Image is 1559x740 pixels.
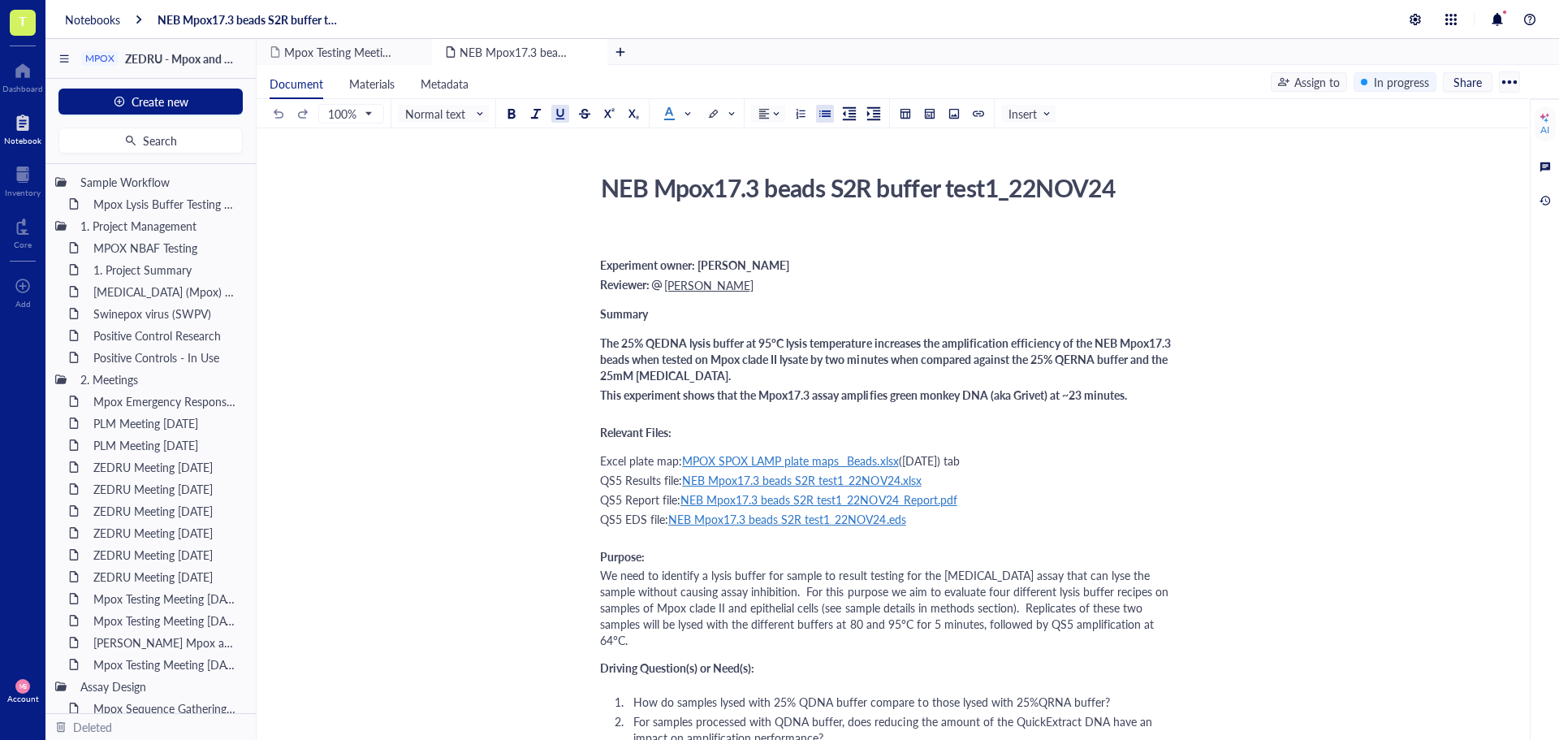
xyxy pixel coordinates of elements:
[86,521,246,544] div: ZEDRU Meeting [DATE]
[600,511,668,527] span: QS5 EDS file:
[5,188,41,197] div: Inventory
[270,76,323,92] span: Document
[14,240,32,249] div: Core
[86,587,246,610] div: Mpox Testing Meeting [DATE]
[405,106,485,121] span: Normal text
[594,167,1172,208] div: NEB Mpox17.3 beads S2R buffer test1_22NOV24
[600,452,682,469] span: Excel plate map:
[86,302,246,325] div: Swinepox virus (SWPV)
[86,258,246,281] div: 1. Project Summary
[328,106,371,121] span: 100%
[73,214,246,237] div: 1. Project Management
[349,76,395,92] span: Materials
[132,95,188,108] span: Create new
[2,58,43,93] a: Dashboard
[143,134,177,147] span: Search
[7,694,39,703] div: Account
[19,683,26,690] span: MB
[73,675,246,698] div: Assay Design
[58,89,243,115] button: Create new
[4,110,41,145] a: Notebook
[600,567,1172,648] span: We need to identify a lysis buffer for sample to result testing for the [MEDICAL_DATA] assay that...
[86,280,246,303] div: [MEDICAL_DATA] (Mpox) virus (MPXV)
[158,12,341,27] a: NEB Mpox17.3 beads S2R buffer test1_22NOV24
[680,491,957,508] span: NEB Mpox17.3 beads S2R test1_22NOV24_Report.pdf
[600,660,754,676] span: Driving Question(s) or Need(s):
[86,390,246,413] div: Mpox Emergency Response Plan [DATE]
[600,305,648,322] span: Summary
[86,500,246,522] div: ZEDRU Meeting [DATE]
[86,236,246,259] div: MPOX NBAF Testing
[86,543,246,566] div: ZEDRU Meeting [DATE]
[4,136,41,145] div: Notebook
[73,368,246,391] div: 2. Meetings
[600,335,1173,383] span: The 25% QEDNA lysis buffer at 95°C lysis temperature increases the amplification efficiency of th...
[1374,73,1429,91] div: In progress
[1453,75,1482,89] span: Share
[86,193,246,215] div: Mpox Lysis Buffer Testing plan
[85,53,114,64] div: MPOX
[633,694,1110,710] span: How do samples lysed with 25% QDNA buffer compare to those lysed with 25%QRNA buffer?
[86,565,246,588] div: ZEDRU Meeting [DATE]
[664,277,754,293] span: [PERSON_NAME]
[600,387,1127,403] span: This experiment shows that the Mpox17.3 assay amplifies green monkey DNA (aka Grivet) at ~23 minu...
[86,631,246,654] div: [PERSON_NAME] Mpox and Swine pox Meeting 2024
[5,162,41,197] a: Inventory
[86,346,246,369] div: Positive Controls - In Use
[86,609,246,632] div: Mpox Testing Meeting [DATE]
[600,548,645,565] span: Purpose:
[86,412,246,435] div: PLM Meeting [DATE]
[86,324,246,347] div: Positive Control Research
[86,697,246,720] div: Mpox Sequence Gathering & Alignment
[15,299,31,309] div: Add
[1008,106,1052,121] span: Insert
[73,718,112,736] div: Deleted
[1294,73,1340,91] div: Assign to
[86,478,246,500] div: ZEDRU Meeting [DATE]
[600,472,682,488] span: QS5 Results file:
[2,84,43,93] div: Dashboard
[600,424,672,440] span: Relevant Files:
[421,76,469,92] span: Metadata
[600,257,789,273] span: Experiment owner: [PERSON_NAME]
[65,12,120,27] a: Notebooks
[668,511,905,527] span: NEB Mpox17.3 beads S2R test1_22NOV24.eds
[73,171,246,193] div: Sample Workflow
[682,472,921,488] span: NEB Mpox17.3 beads S2R test1_22NOV24.xlsx
[125,50,274,67] span: ZEDRU - Mpox and Swinepox
[682,452,898,469] span: MPOX SPOX LAMP plate maps_ Beads.xlsx
[19,11,27,31] span: T
[1443,72,1492,92] button: Share
[600,491,680,508] span: QS5 Report file:
[600,276,650,292] span: Reviewer:
[899,452,960,469] span: ([DATE]) tab
[86,434,246,457] div: PLM Meeting [DATE]
[58,128,243,154] button: Search
[1540,123,1549,136] div: AI
[14,214,32,249] a: Core
[86,653,246,676] div: Mpox Testing Meeting [DATE]
[86,456,246,478] div: ZEDRU Meeting [DATE]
